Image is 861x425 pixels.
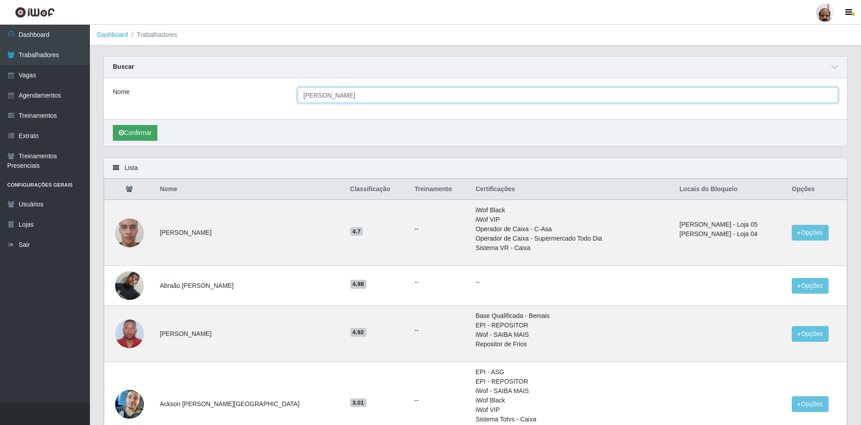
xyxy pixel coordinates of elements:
th: Nome [154,179,344,200]
li: EPI - REPOSITOR [476,321,669,330]
img: 1737053662969.jpeg [115,207,144,259]
li: EPI - REPOSITOR [476,377,669,386]
img: 1702120874188.jpeg [115,315,144,353]
th: Treinamento [409,179,470,200]
li: Sistema VR - Caixa [476,243,669,253]
li: iWof Black [476,206,669,215]
li: iWof - SAIBA MAIS [476,386,669,396]
li: Operador de Caixa - C-Asa [476,224,669,234]
span: 4.98 [350,280,366,289]
td: [PERSON_NAME] [154,200,344,266]
li: Base Qualificada - Bemais [476,311,669,321]
span: 4.92 [350,328,366,337]
div: Lista [104,158,847,179]
button: Confirmar [113,125,157,141]
th: Certificações [470,179,674,200]
ul: -- [415,277,465,287]
p: -- [476,277,669,287]
input: Digite o Nome... [298,87,838,103]
a: Dashboard [97,31,128,38]
li: Trabalhadores [128,30,178,40]
ul: -- [415,326,465,335]
li: Operador de Caixa - Supermercado Todo Dia [476,234,669,243]
img: CoreUI Logo [15,7,55,18]
li: iWof - SAIBA MAIS [476,330,669,340]
td: [PERSON_NAME] [154,306,344,362]
li: EPI - ASG [476,367,669,377]
button: Opções [792,396,829,412]
th: Locais do Bloqueio [674,179,786,200]
td: Abraão [PERSON_NAME] [154,266,344,306]
button: Opções [792,326,829,342]
span: 4.7 [350,227,363,236]
nav: breadcrumb [90,25,861,45]
label: Nome [113,87,129,97]
img: 1755573082134.jpeg [115,271,144,300]
li: iWof Black [476,396,669,405]
strong: Buscar [113,63,134,70]
li: [PERSON_NAME] - Loja 05 [679,220,781,229]
li: Repositor de Frios [476,340,669,349]
th: Classificação [345,179,410,200]
li: [PERSON_NAME] - Loja 04 [679,229,781,239]
button: Opções [792,225,829,241]
ul: -- [415,396,465,405]
span: 3.01 [350,398,366,407]
li: iWof VIP [476,215,669,224]
ul: -- [415,224,465,234]
li: iWof VIP [476,405,669,415]
button: Opções [792,278,829,294]
li: Sistema Totvs - Caixa [476,415,669,424]
th: Opções [786,179,847,200]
